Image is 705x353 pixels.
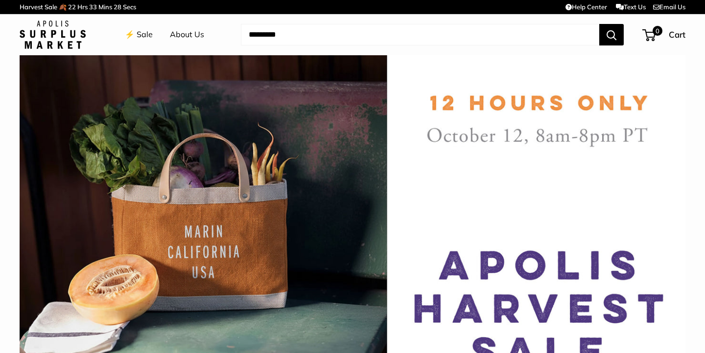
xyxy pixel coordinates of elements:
[89,3,97,11] span: 33
[125,27,153,42] a: ⚡️ Sale
[114,3,121,11] span: 28
[123,3,136,11] span: Secs
[170,27,204,42] a: About Us
[68,3,76,11] span: 22
[77,3,88,11] span: Hrs
[599,24,624,45] button: Search
[20,21,86,49] img: Apolis: Surplus Market
[669,29,685,40] span: Cart
[653,3,685,11] a: Email Us
[653,26,662,36] span: 0
[565,3,607,11] a: Help Center
[98,3,112,11] span: Mins
[241,24,599,45] input: Search...
[643,27,685,43] a: 0 Cart
[616,3,646,11] a: Text Us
